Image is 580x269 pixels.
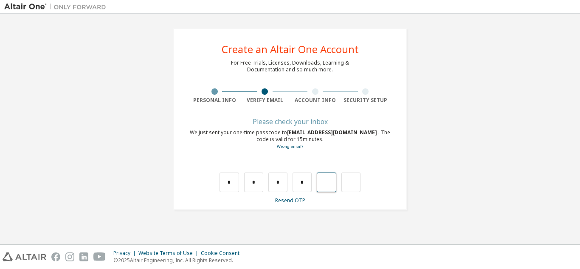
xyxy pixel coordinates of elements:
div: Verify Email [240,97,290,104]
div: Website Terms of Use [138,250,201,257]
img: linkedin.svg [79,252,88,261]
div: For Free Trials, Licenses, Downloads, Learning & Documentation and so much more. [231,59,349,73]
div: We just sent your one-time passcode to . The code is valid for 15 minutes. [189,129,391,150]
div: Cookie Consent [201,250,245,257]
a: Go back to the registration form [277,144,303,149]
img: facebook.svg [51,252,60,261]
div: Please check your inbox [189,119,391,124]
div: Privacy [113,250,138,257]
div: Create an Altair One Account [222,44,359,54]
img: altair_logo.svg [3,252,46,261]
div: Security Setup [341,97,391,104]
div: Account Info [290,97,341,104]
img: youtube.svg [93,252,106,261]
p: © 2025 Altair Engineering, Inc. All Rights Reserved. [113,257,245,264]
img: Altair One [4,3,110,11]
a: Resend OTP [275,197,305,204]
img: instagram.svg [65,252,74,261]
span: [EMAIL_ADDRESS][DOMAIN_NAME] [287,129,378,136]
div: Personal Info [189,97,240,104]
